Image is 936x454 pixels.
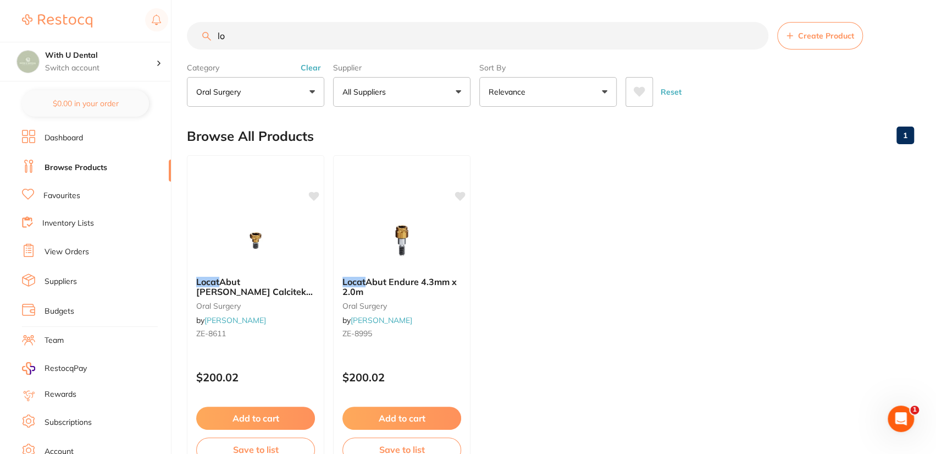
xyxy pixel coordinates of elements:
[22,362,35,375] img: RestocqPay
[45,389,76,400] a: Rewards
[45,247,89,258] a: View Orders
[297,63,324,73] button: Clear
[22,14,92,28] img: Restocq Logo
[45,63,156,74] p: Switch account
[45,417,92,428] a: Subscriptions
[910,406,919,414] span: 1
[479,77,617,107] button: Relevance
[42,218,94,229] a: Inventory Lists
[342,329,372,338] span: ZE-8995
[342,276,457,297] span: Abut Endure 4.3mm x 2.0m
[196,329,226,338] span: ZE-8611
[187,63,324,73] label: Category
[187,22,768,50] input: Search Products
[22,90,149,117] button: $0.00 in your order
[342,86,390,97] p: All Suppliers
[22,8,92,34] a: Restocq Logo
[479,63,617,73] label: Sort By
[888,406,914,432] iframe: Intercom live chat
[342,276,365,287] em: Locat
[45,162,107,173] a: Browse Products
[342,302,461,310] small: oral surgery
[196,371,315,384] p: $200.02
[797,31,854,40] span: Create Product
[196,277,315,297] b: Locat Abut Zimmer Calcitek 3.2
[204,315,266,325] a: [PERSON_NAME]
[196,315,266,325] span: by
[220,213,291,268] img: Locat Abut Zimmer Calcitek 3.2
[196,302,315,310] small: oral surgery
[45,363,87,374] span: RestocqPay
[196,276,219,287] em: Locat
[896,124,914,146] a: 1
[342,277,461,297] b: Locat Abut Endure 4.3mm x 2.0m
[351,315,412,325] a: [PERSON_NAME]
[777,22,863,50] button: Create Product
[45,335,64,346] a: Team
[22,362,87,375] a: RestocqPay
[45,50,156,61] h4: With U Dental
[187,129,314,144] h2: Browse All Products
[196,86,245,97] p: oral surgery
[333,63,470,73] label: Supplier
[333,77,470,107] button: All Suppliers
[45,276,77,287] a: Suppliers
[489,86,530,97] p: Relevance
[196,276,313,308] span: Abut [PERSON_NAME] Calcitek 3.2
[342,315,412,325] span: by
[187,77,324,107] button: oral surgery
[45,306,74,317] a: Budgets
[366,213,437,268] img: Locat Abut Endure 4.3mm x 2.0m
[45,133,83,144] a: Dashboard
[342,407,461,430] button: Add to cart
[196,407,315,430] button: Add to cart
[43,190,80,201] a: Favourites
[342,371,461,384] p: $200.02
[17,51,39,73] img: With U Dental
[657,77,685,107] button: Reset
